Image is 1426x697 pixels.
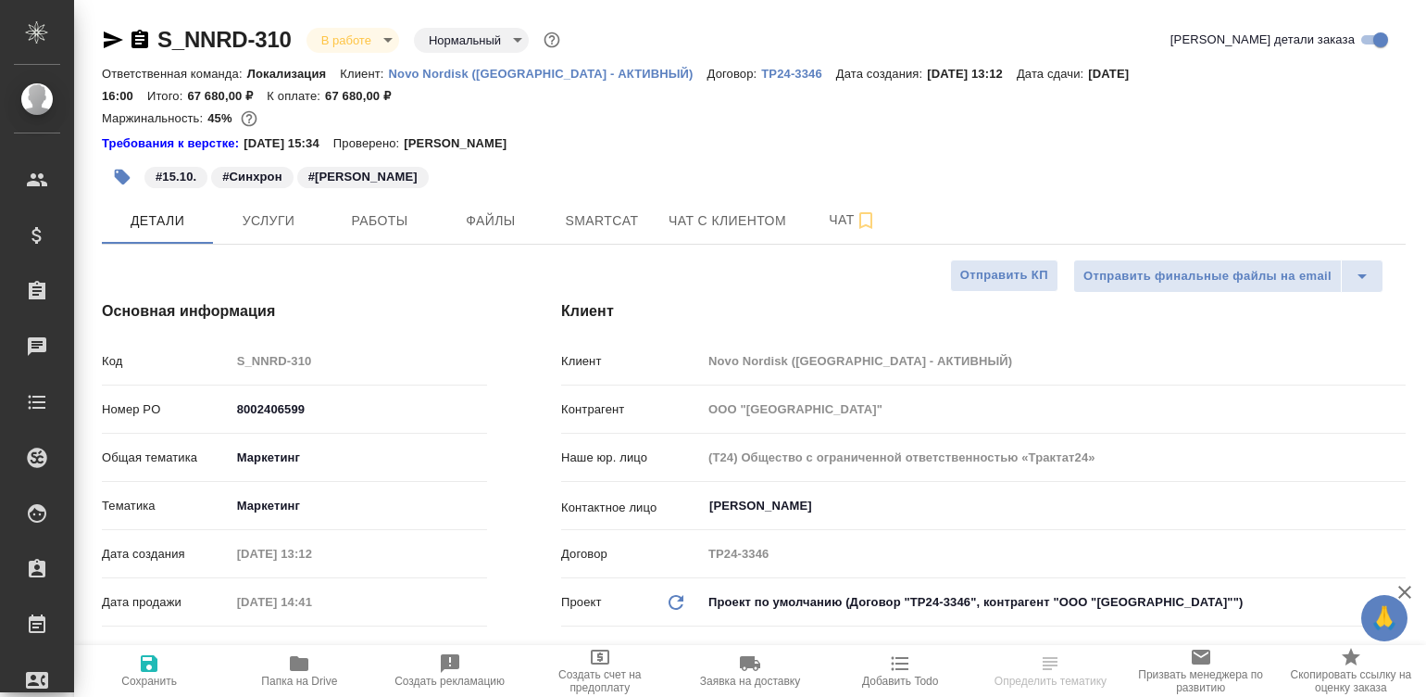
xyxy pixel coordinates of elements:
input: ✎ Введи что-нибудь [231,396,487,423]
p: Ответственная команда: [102,67,247,81]
h4: Клиент [561,300,1406,323]
p: [DATE] 13:12 [927,67,1017,81]
p: Дата создания: [836,67,927,81]
button: Скопировать ссылку [129,29,151,51]
p: Маржинальность: [102,111,207,125]
p: Договор [561,545,702,564]
p: Novo Nordisk ([GEOGRAPHIC_DATA] - АКТИВНЫЙ) [389,67,707,81]
p: 67 680,00 ₽ [325,89,405,103]
p: [DATE] 15:34 [244,134,333,153]
p: Локализация [247,67,341,81]
span: Скопировать ссылку на оценку заказа [1287,668,1415,694]
p: Наше юр. лицо [561,449,702,467]
button: Сохранить [74,645,224,697]
h4: Основная информация [102,300,487,323]
span: Файлы [446,209,535,233]
span: Игорь Мокин [295,168,431,184]
p: К оплате: [267,89,325,103]
button: В работе [316,32,377,48]
p: #Синхрон [222,168,281,186]
input: Пустое поле [702,396,1406,423]
p: Договор: [707,67,762,81]
p: Общая тематика [102,449,231,467]
button: Отправить финальные файлы на email [1073,260,1342,293]
p: Контактное лицо [561,499,702,517]
input: Пустое поле [231,589,393,615]
span: 🙏 [1369,599,1400,638]
span: Детали [113,209,202,233]
p: Проверено: [333,134,405,153]
button: Скопировать ссылку на оценку заказа [1276,645,1426,697]
div: split button [1073,260,1383,293]
p: Дата создания [102,545,231,564]
p: ТР24-3346 [761,67,836,81]
span: Добавить Todo [862,675,938,688]
input: Пустое поле [702,444,1406,471]
span: Заявка на доставку [700,675,800,688]
button: Доп статусы указывают на важность/срочность заказа [540,28,564,52]
span: Услуги [224,209,313,233]
button: Заявка на доставку [675,645,825,697]
p: [PERSON_NAME] [404,134,520,153]
span: Папка на Drive [261,675,337,688]
p: #[PERSON_NAME] [308,168,418,186]
p: Номер PO [102,400,231,419]
span: Определить тематику [994,675,1107,688]
a: ТР24-3346 [761,65,836,81]
svg: Подписаться [855,209,877,232]
div: В работе [306,28,399,53]
p: 45% [207,111,236,125]
span: Smartcat [557,209,646,233]
span: 15.10. [143,168,209,184]
p: Тематика [102,497,231,515]
button: 🙏 [1361,595,1407,641]
a: S_NNRD-310 [157,27,292,52]
span: Сохранить [121,675,177,688]
button: Добавить тэг [102,157,143,197]
p: Дней на выполнение [102,641,231,660]
button: Скопировать ссылку для ЯМессенджера [102,29,124,51]
button: Создать счет на предоплату [525,645,675,697]
button: Добавить Todo [825,645,975,697]
span: [PERSON_NAME] детали заказа [1170,31,1355,49]
button: Папка на Drive [224,645,374,697]
input: Пустое поле [702,540,1406,567]
button: Open [1395,504,1399,508]
button: Призвать менеджера по развитию [1126,645,1276,697]
span: Создать рекламацию [394,675,505,688]
span: Работы [335,209,424,233]
input: Пустое поле [231,348,487,374]
button: Нормальный [423,32,507,48]
span: Чат [808,209,897,232]
p: Контрагент [561,400,702,419]
p: Клиент: [340,67,388,81]
div: Маркетинг [231,490,487,522]
p: #15.10. [156,168,196,186]
span: Призвать менеджера по развитию [1137,668,1265,694]
button: Отправить КП [950,260,1058,292]
input: Пустое поле [702,348,1406,374]
div: В работе [414,28,529,53]
div: Проект по умолчанию (Договор "ТР24-3346", контрагент "ООО "[GEOGRAPHIC_DATA]"") [702,587,1406,618]
button: 31000.00 RUB; [237,107,261,131]
p: Итого: [147,89,187,103]
button: Создать рекламацию [374,645,524,697]
p: Код [102,352,231,371]
a: Требования к верстке: [102,134,244,153]
div: Нажми, чтобы открыть папку с инструкцией [102,134,244,153]
p: Проект [561,593,602,612]
input: ✎ Введи что-нибудь [231,637,487,664]
div: Маркетинг [231,442,487,474]
span: Отправить финальные файлы на email [1083,266,1332,287]
a: Novo Nordisk ([GEOGRAPHIC_DATA] - АКТИВНЫЙ) [389,65,707,81]
p: 67 680,00 ₽ [187,89,267,103]
p: Дата продажи [102,593,231,612]
input: Пустое поле [231,540,393,567]
button: Определить тематику [975,645,1125,697]
span: Чат с клиентом [669,209,786,233]
span: Отправить КП [960,265,1048,286]
span: Создать счет на предоплату [536,668,664,694]
span: Синхрон [209,168,294,184]
p: Клиент [561,352,702,371]
p: Дата сдачи: [1017,67,1088,81]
